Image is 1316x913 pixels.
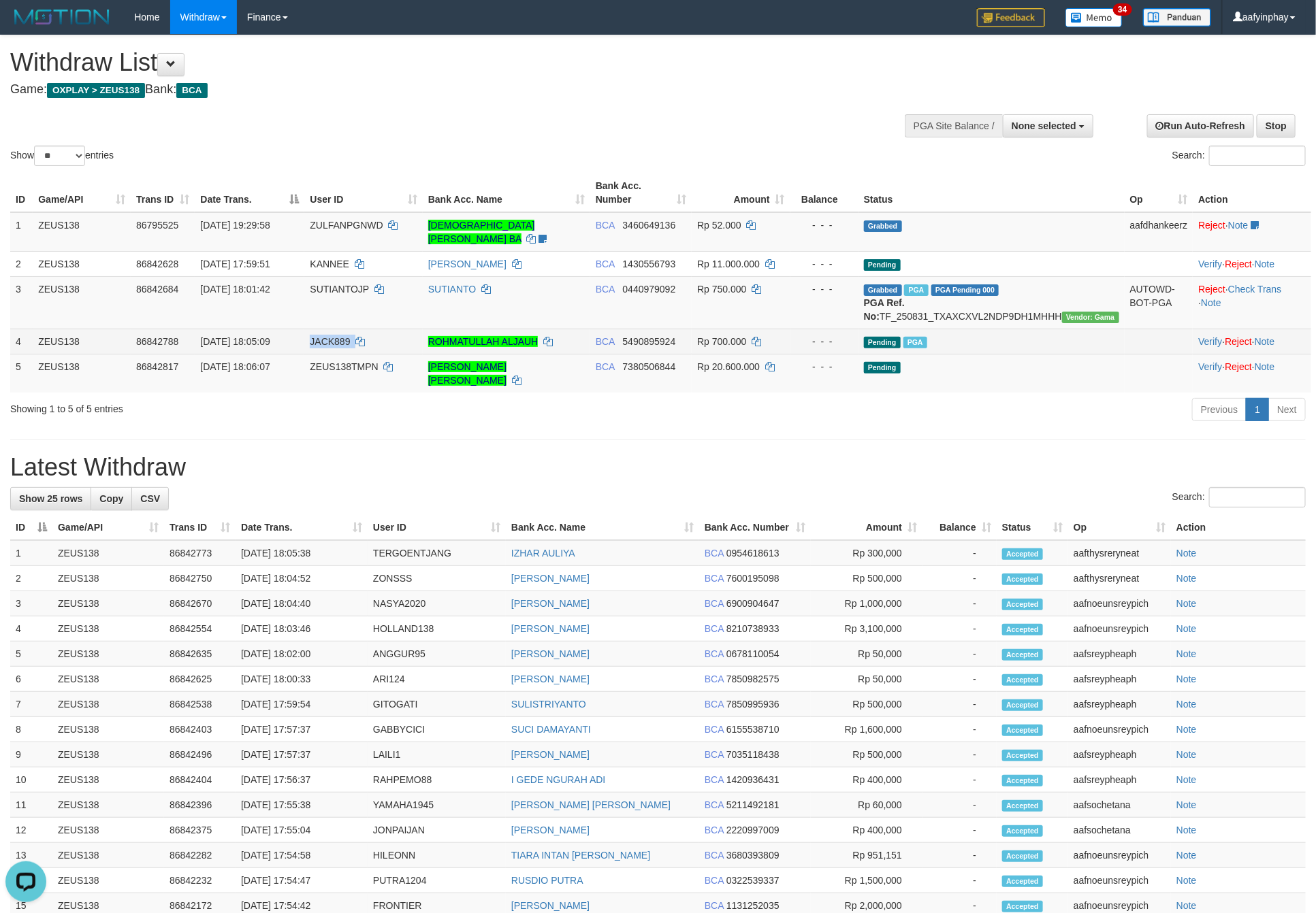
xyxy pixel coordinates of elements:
td: 2 [10,251,33,276]
a: Note [1176,850,1197,861]
span: Vendor URL: https://trx31.1velocity.biz [1062,312,1119,323]
td: aafsreypheaph [1068,742,1171,767]
span: 86795525 [136,220,178,231]
td: - [922,793,997,818]
td: · [1193,212,1311,252]
h1: Withdraw List [10,49,864,76]
span: Copy 7600195098 to clipboard [726,573,780,584]
div: Showing 1 to 5 of 5 entries [10,397,538,416]
td: aafsreypheaph [1068,767,1171,793]
span: Copy 0678110054 to clipboard [726,648,780,659]
td: ZONSSS [368,566,506,591]
input: Search: [1209,487,1306,508]
span: BCA [596,259,615,269]
th: Action [1171,515,1306,540]
td: 86842750 [164,566,236,591]
td: aafsochetana [1068,793,1171,818]
th: Amount: activate to sort column ascending [811,515,922,540]
td: TF_250831_TXAXCXVL2NDP9DH1MHHH [858,276,1125,329]
td: 4 [10,616,52,642]
a: Reject [1198,220,1225,231]
span: BCA [705,648,724,659]
td: 3 [10,591,52,616]
span: BCA [705,799,724,810]
a: Verify [1198,259,1222,269]
td: [DATE] 18:02:00 [236,642,368,667]
span: Copy 7850982575 to clipboard [726,674,780,684]
span: Accepted [1002,574,1043,585]
img: panduan.png [1143,8,1211,27]
span: Copy 0954618613 to clipboard [726,548,780,559]
a: [PERSON_NAME] [511,623,590,634]
a: Note [1176,799,1197,810]
td: - [922,566,997,591]
a: ROHMATULLAH ALJAUH [428,336,539,347]
span: Copy 1420936431 to clipboard [726,774,780,785]
span: Rp 11.000.000 [697,259,760,269]
div: - - - [796,218,853,232]
span: Copy 5490895924 to clipboard [623,336,676,347]
img: Button%20Memo.svg [1065,8,1123,27]
td: AUTOWD-BOT-PGA [1125,276,1193,329]
span: Rp 20.600.000 [697,361,760,372]
a: Reject [1225,361,1252,372]
th: Status [858,173,1125,212]
td: [DATE] 17:55:04 [236,818,368,843]
span: JACK889 [310,336,350,347]
td: HOLLAND138 [368,616,506,642]
td: [DATE] 18:00:33 [236,667,368,692]
span: Accepted [1002,649,1043,661]
a: Copy [91,487,132,510]
b: PGA Ref. No: [864,297,905,322]
a: Note [1201,297,1221,308]
td: Rp 1,600,000 [811,717,922,742]
a: RUSDIO PUTRA [511,875,583,886]
span: Copy 0440979092 to clipboard [623,284,676,295]
a: [PERSON_NAME] [511,598,590,609]
th: Status: activate to sort column ascending [997,515,1068,540]
a: SUCI DAMAYANTI [511,724,591,735]
span: Accepted [1002,725,1043,736]
td: [DATE] 17:56:37 [236,767,368,793]
td: ZEUS138 [33,212,131,252]
a: Verify [1198,336,1222,347]
a: CSV [131,487,169,510]
td: - [922,742,997,767]
a: Note [1176,749,1197,760]
td: ZEUS138 [52,566,164,591]
a: Reject [1198,284,1225,295]
td: [DATE] 18:04:52 [236,566,368,591]
a: Note [1176,623,1197,634]
th: Balance: activate to sort column ascending [922,515,997,540]
span: BCA [705,598,724,609]
a: [PERSON_NAME] [511,674,590,684]
span: Copy 3460649136 to clipboard [623,220,676,231]
td: 6 [10,667,52,692]
td: 86842404 [164,767,236,793]
span: Pending [864,362,901,373]
th: User ID: activate to sort column ascending [304,173,422,212]
span: 86842628 [136,259,178,269]
span: Copy 6900904647 to clipboard [726,598,780,609]
td: [DATE] 17:55:38 [236,793,368,818]
td: aafnoeunsreypich [1068,591,1171,616]
td: Rp 500,000 [811,692,922,717]
td: 11 [10,793,52,818]
span: BCA [596,220,615,231]
td: aafnoeunsreypich [1068,616,1171,642]
span: 86842684 [136,284,178,295]
td: Rp 500,000 [811,566,922,591]
span: BCA [705,573,724,584]
span: BCA [705,724,724,735]
td: [DATE] 18:03:46 [236,616,368,642]
a: Stop [1257,114,1296,137]
td: ZEUS138 [52,818,164,843]
span: BCA [596,361,615,372]
td: - [922,540,997,566]
span: Accepted [1002,750,1043,761]
td: 10 [10,767,52,793]
th: Bank Acc. Name: activate to sort column ascending [423,173,590,212]
th: Game/API: activate to sort column ascending [52,515,164,540]
td: ZEUS138 [33,251,131,276]
input: Search: [1209,146,1306,166]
